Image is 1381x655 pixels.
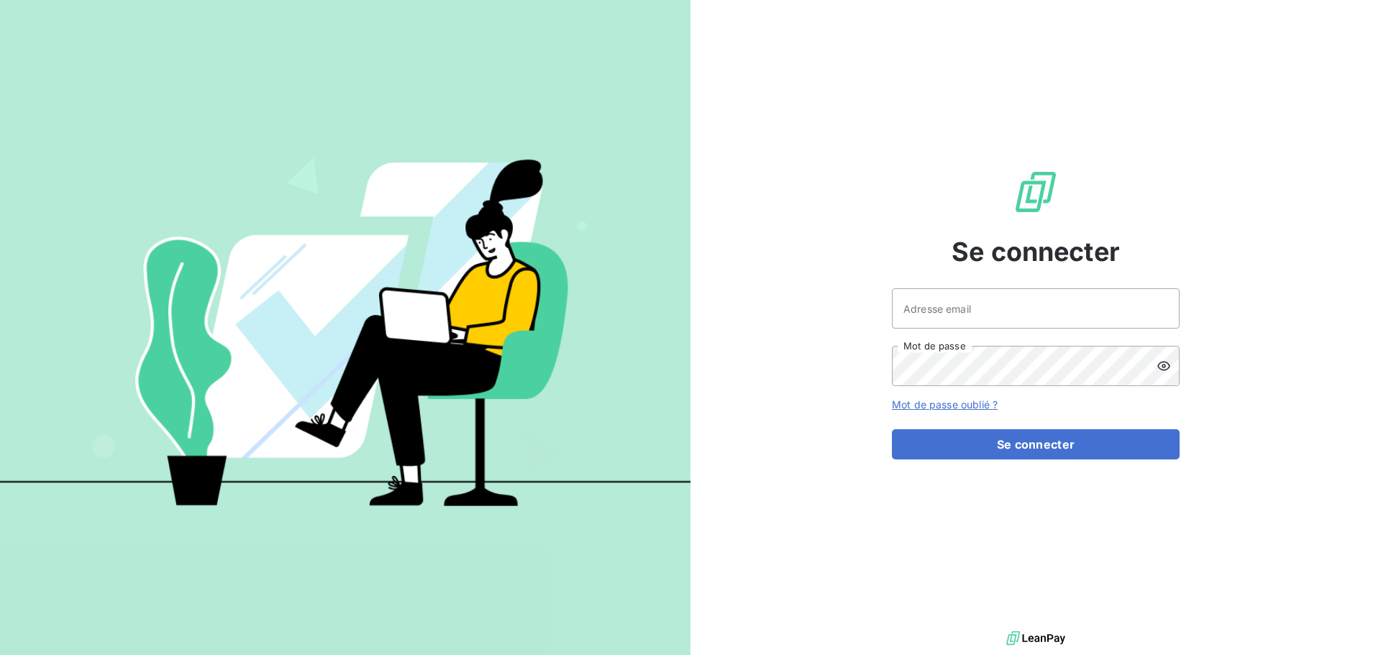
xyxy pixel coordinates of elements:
a: Mot de passe oublié ? [892,398,998,411]
img: Logo LeanPay [1013,169,1059,215]
button: Se connecter [892,429,1180,459]
input: placeholder [892,288,1180,329]
img: logo [1006,628,1065,649]
span: Se connecter [952,232,1120,271]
